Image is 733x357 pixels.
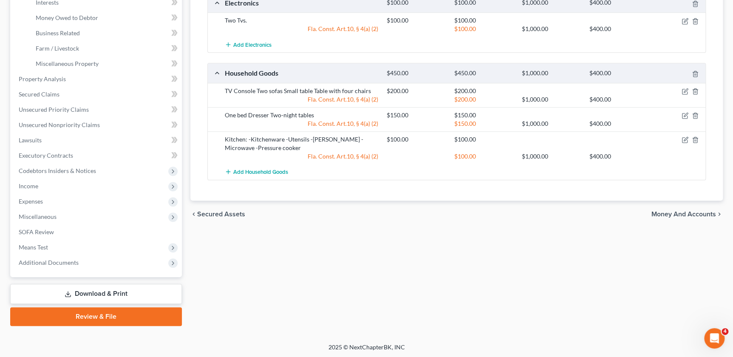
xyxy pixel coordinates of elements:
iframe: Intercom live chat [704,328,725,348]
div: $150.00 [382,111,450,119]
span: Farm / Livestock [36,45,79,52]
i: chevron_right [716,211,723,218]
div: One bed Dresser Two-night tables [221,111,382,119]
span: Business Related [36,29,80,37]
div: $1,000.00 [518,119,585,128]
div: $100.00 [450,152,518,161]
div: Fla. Const. Art.10, § 4(a) (2) [221,119,382,128]
div: $400.00 [585,119,652,128]
a: Business Related [29,25,182,41]
a: Lawsuits [12,133,182,148]
a: Miscellaneous Property [29,56,182,71]
span: Lawsuits [19,136,42,144]
div: $100.00 [382,16,450,25]
a: Unsecured Priority Claims [12,102,182,117]
span: Expenses [19,198,43,205]
div: $150.00 [450,111,518,119]
span: Property Analysis [19,75,66,82]
span: Unsecured Priority Claims [19,106,89,113]
div: Fla. Const. Art.10, § 4(a) (2) [221,25,382,33]
div: $450.00 [450,69,518,77]
div: $400.00 [585,95,652,104]
a: Property Analysis [12,71,182,87]
button: chevron_left Secured Assets [190,211,245,218]
div: $400.00 [585,152,652,161]
span: Money and Accounts [651,211,716,218]
div: Fla. Const. Art.10, § 4(a) (2) [221,152,382,161]
span: Additional Documents [19,259,79,266]
div: $450.00 [382,69,450,77]
div: Fla. Const. Art.10, § 4(a) (2) [221,95,382,104]
div: $100.00 [450,135,518,144]
div: $200.00 [450,95,518,104]
div: $100.00 [382,135,450,144]
span: Add Electronics [233,41,272,48]
div: Two Tvs. [221,16,382,25]
a: Farm / Livestock [29,41,182,56]
span: Miscellaneous Property [36,60,99,67]
div: $400.00 [585,25,652,33]
span: Money Owed to Debtor [36,14,98,21]
span: Executory Contracts [19,152,73,159]
div: Kitchen: -Kitchenware -Utensils -[PERSON_NAME] -Microwave -Pressure cooker [221,135,382,152]
div: $150.00 [450,119,518,128]
span: Codebtors Insiders & Notices [19,167,96,174]
span: Secured Claims [19,91,59,98]
button: Add Household Goods [225,164,288,180]
div: $1,000.00 [518,25,585,33]
a: Download & Print [10,284,182,304]
span: Income [19,182,38,190]
span: Miscellaneous [19,213,57,220]
a: Money Owed to Debtor [29,10,182,25]
span: Means Test [19,244,48,251]
div: $1,000.00 [518,69,585,77]
div: TV Console Two sofas Small table Table with four chairs [221,87,382,95]
span: 4 [722,328,728,335]
span: Unsecured Nonpriority Claims [19,121,100,128]
button: Add Electronics [225,37,272,52]
div: $1,000.00 [518,152,585,161]
a: Review & File [10,307,182,326]
div: $200.00 [382,87,450,95]
div: Household Goods [221,68,382,77]
span: SOFA Review [19,228,54,235]
span: Add Household Goods [233,168,288,175]
div: $400.00 [585,69,652,77]
button: Money and Accounts chevron_right [651,211,723,218]
div: $1,000.00 [518,95,585,104]
a: Secured Claims [12,87,182,102]
a: Unsecured Nonpriority Claims [12,117,182,133]
span: Secured Assets [197,211,245,218]
a: SOFA Review [12,224,182,240]
a: Executory Contracts [12,148,182,163]
i: chevron_left [190,211,197,218]
div: $200.00 [450,87,518,95]
div: $100.00 [450,25,518,33]
div: $100.00 [450,16,518,25]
